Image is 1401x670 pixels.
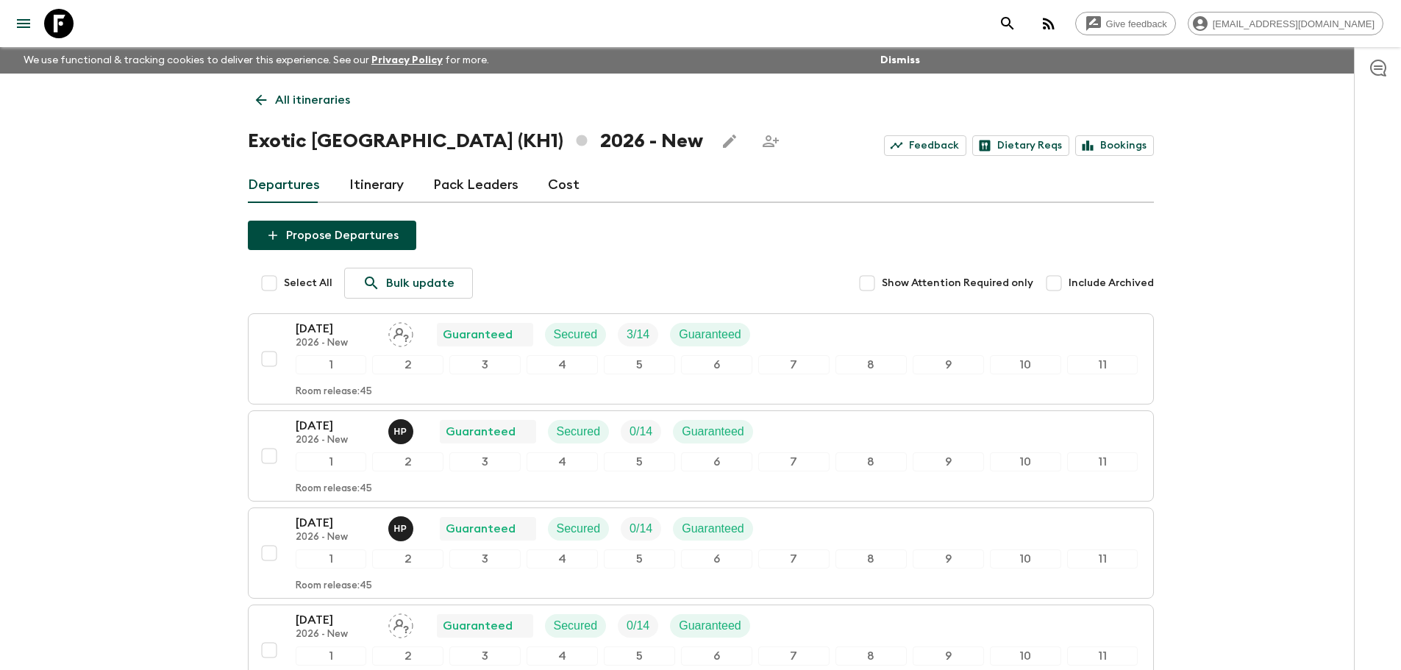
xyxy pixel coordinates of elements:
[296,338,377,349] p: 2026 - New
[296,629,377,641] p: 2026 - New
[835,646,907,666] div: 8
[758,452,830,471] div: 7
[296,355,367,374] div: 1
[682,423,744,441] p: Guaranteed
[248,85,358,115] a: All itineraries
[630,423,652,441] p: 0 / 14
[443,326,513,343] p: Guaranteed
[449,549,521,569] div: 3
[882,276,1033,291] span: Show Attention Required only
[388,521,416,532] span: Heng PringRathana
[296,580,372,592] p: Room release: 45
[621,420,661,443] div: Trip Fill
[835,549,907,569] div: 8
[990,646,1061,666] div: 10
[682,520,744,538] p: Guaranteed
[372,646,443,666] div: 2
[1188,12,1383,35] div: [EMAIL_ADDRESS][DOMAIN_NAME]
[681,452,752,471] div: 6
[372,452,443,471] div: 2
[296,452,367,471] div: 1
[877,50,924,71] button: Dismiss
[284,276,332,291] span: Select All
[296,549,367,569] div: 1
[296,532,377,544] p: 2026 - New
[604,452,675,471] div: 5
[296,611,377,629] p: [DATE]
[388,516,416,541] button: HP
[446,423,516,441] p: Guaranteed
[884,135,966,156] a: Feedback
[372,355,443,374] div: 2
[446,520,516,538] p: Guaranteed
[275,91,350,109] p: All itineraries
[1067,646,1138,666] div: 11
[1067,452,1138,471] div: 11
[557,423,601,441] p: Secured
[443,617,513,635] p: Guaranteed
[545,614,607,638] div: Secured
[990,452,1061,471] div: 10
[1205,18,1383,29] span: [EMAIL_ADDRESS][DOMAIN_NAME]
[604,549,675,569] div: 5
[372,549,443,569] div: 2
[758,549,830,569] div: 7
[618,323,658,346] div: Trip Fill
[913,549,984,569] div: 9
[679,326,741,343] p: Guaranteed
[296,483,372,495] p: Room release: 45
[9,9,38,38] button: menu
[248,221,416,250] button: Propose Departures
[554,326,598,343] p: Secured
[545,323,607,346] div: Secured
[1067,549,1138,569] div: 11
[296,646,367,666] div: 1
[548,420,610,443] div: Secured
[433,168,518,203] a: Pack Leaders
[449,355,521,374] div: 3
[248,168,320,203] a: Departures
[913,452,984,471] div: 9
[990,549,1061,569] div: 10
[449,646,521,666] div: 3
[349,168,404,203] a: Itinerary
[388,327,413,338] span: Assign pack leader
[972,135,1069,156] a: Dietary Reqs
[835,355,907,374] div: 8
[756,126,785,156] span: Share this itinerary
[527,646,598,666] div: 4
[913,646,984,666] div: 9
[913,355,984,374] div: 9
[296,417,377,435] p: [DATE]
[386,274,454,292] p: Bulk update
[627,326,649,343] p: 3 / 14
[557,520,601,538] p: Secured
[758,355,830,374] div: 7
[990,355,1061,374] div: 10
[630,520,652,538] p: 0 / 14
[388,424,416,435] span: Heng PringRathana
[248,126,703,156] h1: Exotic [GEOGRAPHIC_DATA] (KH1) 2026 - New
[527,452,598,471] div: 4
[449,452,521,471] div: 3
[604,646,675,666] div: 5
[1067,355,1138,374] div: 11
[248,507,1154,599] button: [DATE]2026 - NewHeng PringRathanaGuaranteedSecuredTrip FillGuaranteed1234567891011Room release:45
[1069,276,1154,291] span: Include Archived
[681,646,752,666] div: 6
[835,452,907,471] div: 8
[548,168,580,203] a: Cost
[1098,18,1175,29] span: Give feedback
[527,549,598,569] div: 4
[554,617,598,635] p: Secured
[248,313,1154,405] button: [DATE]2026 - NewAssign pack leaderGuaranteedSecuredTrip FillGuaranteed1234567891011Room release:45
[1075,135,1154,156] a: Bookings
[715,126,744,156] button: Edit this itinerary
[388,419,416,444] button: HP
[394,523,407,535] p: H P
[248,410,1154,502] button: [DATE]2026 - NewHeng PringRathanaGuaranteedSecuredTrip FillGuaranteed1234567891011Room release:45
[621,517,661,541] div: Trip Fill
[604,355,675,374] div: 5
[296,386,372,398] p: Room release: 45
[679,617,741,635] p: Guaranteed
